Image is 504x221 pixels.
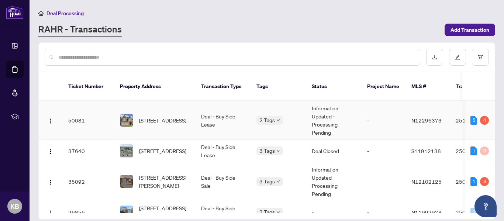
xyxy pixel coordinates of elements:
[276,149,280,153] span: down
[426,49,443,66] button: download
[139,204,189,220] span: [STREET_ADDRESS][PERSON_NAME]
[432,55,437,60] span: download
[472,49,489,66] button: filter
[45,206,56,218] button: Logo
[139,116,186,124] span: [STREET_ADDRESS]
[45,145,56,157] button: Logo
[361,140,405,162] td: -
[6,6,24,19] img: logo
[120,175,133,188] img: thumbnail-img
[474,195,497,217] button: Open asap
[470,208,477,217] div: 0
[361,101,405,140] td: -
[195,140,251,162] td: Deal - Buy Side Lease
[480,177,489,186] div: 3
[139,147,186,155] span: [STREET_ADDRESS]
[445,24,495,36] button: Add Transaction
[62,101,114,140] td: 50081
[450,162,501,201] td: 2507664
[276,210,280,214] span: down
[45,114,56,126] button: Logo
[480,146,489,155] div: 0
[48,210,53,216] img: Logo
[450,72,501,101] th: Trade Number
[195,101,251,140] td: Deal - Buy Side Lease
[450,140,501,162] td: 2507810
[405,72,450,101] th: MLS #
[470,177,477,186] div: 1
[120,206,133,218] img: thumbnail-img
[46,10,84,17] span: Deal Processing
[470,146,477,155] div: 1
[10,201,19,211] span: KB
[62,72,114,101] th: Ticket Number
[120,114,133,127] img: thumbnail-img
[114,72,195,101] th: Property Address
[450,101,501,140] td: 2513551
[451,24,489,36] span: Add Transaction
[480,116,489,125] div: 4
[276,118,280,122] span: down
[306,140,361,162] td: Deal Closed
[38,23,122,37] a: RAHR - Transactions
[306,162,361,201] td: Information Updated - Processing Pending
[470,116,477,125] div: 5
[455,55,460,60] span: edit
[259,208,275,216] span: 3 Tags
[48,149,53,155] img: Logo
[251,72,306,101] th: Tags
[195,162,251,201] td: Deal - Buy Side Sale
[259,116,275,124] span: 2 Tags
[306,101,361,140] td: Information Updated - Processing Pending
[45,176,56,187] button: Logo
[411,209,442,215] span: N11992978
[48,179,53,185] img: Logo
[361,162,405,201] td: -
[38,11,44,16] span: home
[259,177,275,186] span: 3 Tags
[449,49,466,66] button: edit
[48,118,53,124] img: Logo
[411,148,441,154] span: S11912138
[139,173,189,190] span: [STREET_ADDRESS][PERSON_NAME]
[62,162,114,201] td: 35092
[120,145,133,157] img: thumbnail-img
[478,55,483,60] span: filter
[306,72,361,101] th: Status
[259,146,275,155] span: 3 Tags
[411,117,442,124] span: N12296373
[361,72,405,101] th: Project Name
[195,72,251,101] th: Transaction Type
[411,178,442,185] span: N12102125
[62,140,114,162] td: 37640
[276,180,280,183] span: down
